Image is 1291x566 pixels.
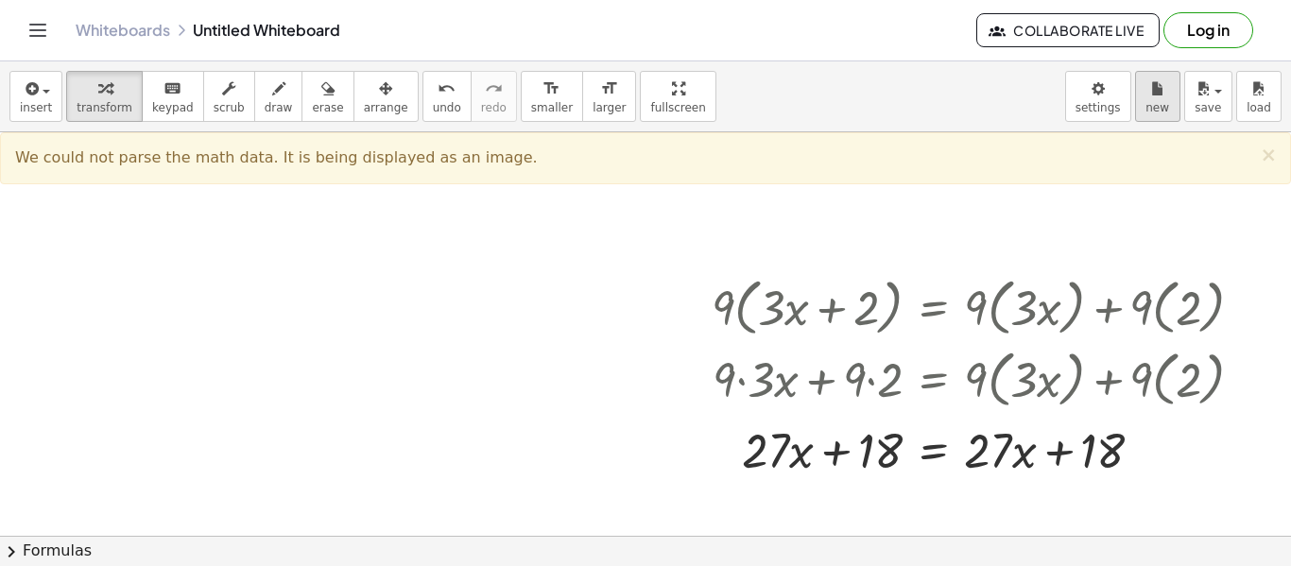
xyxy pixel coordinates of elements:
button: transform [66,71,143,122]
button: × [1260,146,1277,165]
span: × [1260,144,1277,166]
button: scrub [203,71,255,122]
button: format_sizesmaller [521,71,583,122]
a: Whiteboards [76,21,170,40]
span: smaller [531,101,573,114]
button: erase [301,71,353,122]
i: format_size [542,77,560,100]
span: redo [481,101,507,114]
span: erase [312,101,343,114]
span: insert [20,101,52,114]
button: redoredo [471,71,517,122]
span: scrub [214,101,245,114]
button: new [1135,71,1180,122]
button: Collaborate Live [976,13,1160,47]
span: transform [77,101,132,114]
button: fullscreen [640,71,715,122]
button: load [1236,71,1282,122]
button: format_sizelarger [582,71,636,122]
span: new [1145,101,1169,114]
span: larger [593,101,626,114]
button: arrange [353,71,419,122]
span: load [1247,101,1271,114]
span: We could not parse the math data. It is being displayed as an image. [15,148,538,166]
span: keypad [152,101,194,114]
span: draw [265,101,293,114]
span: Collaborate Live [992,22,1144,39]
button: keyboardkeypad [142,71,204,122]
i: format_size [600,77,618,100]
button: settings [1065,71,1131,122]
i: keyboard [164,77,181,100]
button: insert [9,71,62,122]
button: Log in [1163,12,1253,48]
button: Toggle navigation [23,15,53,45]
span: arrange [364,101,408,114]
span: fullscreen [650,101,705,114]
button: save [1184,71,1232,122]
span: save [1195,101,1221,114]
span: undo [433,101,461,114]
i: redo [485,77,503,100]
button: undoundo [422,71,472,122]
i: undo [438,77,456,100]
span: settings [1076,101,1121,114]
button: draw [254,71,303,122]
